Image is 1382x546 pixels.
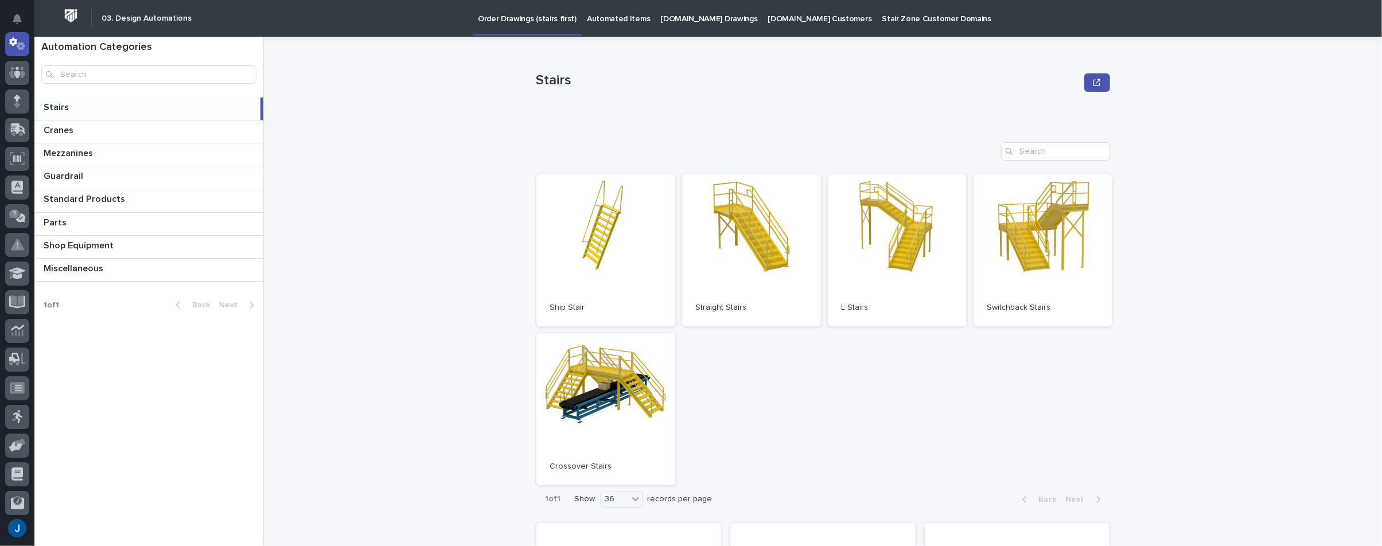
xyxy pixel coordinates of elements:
a: Crossover Stairs [536,333,675,485]
h1: Automation Categories [41,41,256,54]
p: 1 of 1 [34,291,68,319]
a: Ship Stair [536,174,675,326]
button: Notifications [5,7,29,31]
p: Crossover Stairs [550,462,661,471]
a: Switchback Stairs [974,174,1112,326]
p: Miscellaneous [44,261,106,274]
span: Back [185,301,210,309]
a: GuardrailGuardrail [34,166,263,189]
a: StairsStairs [34,97,263,120]
a: PartsParts [34,213,263,236]
button: Next [1061,494,1110,505]
p: Show [575,494,595,504]
p: Mezzanines [44,146,95,159]
p: Stairs [536,72,1080,89]
a: Straight Stairs [682,174,821,326]
input: Search [41,65,256,84]
p: Cranes [44,123,76,136]
p: Stairs [44,100,71,113]
p: L Stairs [842,303,953,313]
a: MiscellaneousMiscellaneous [34,259,263,282]
span: Next [1066,496,1091,504]
p: records per page [648,494,713,504]
h2: 03. Design Automations [102,14,192,24]
button: Back [1013,494,1061,505]
span: Next [219,301,244,309]
span: Back [1032,496,1057,504]
p: 1 of 1 [536,485,570,513]
div: 36 [601,493,628,505]
a: MezzaninesMezzanines [34,143,263,166]
div: Notifications [14,14,29,32]
a: Standard ProductsStandard Products [34,189,263,212]
button: Back [166,300,215,310]
p: Shop Equipment [44,238,116,251]
p: Parts [44,215,69,228]
p: Switchback Stairs [987,303,1099,313]
p: Straight Stairs [696,303,807,313]
p: Ship Stair [550,303,661,313]
img: Workspace Logo [60,5,81,26]
p: Standard Products [44,192,127,205]
input: Search [1001,142,1110,161]
button: users-avatar [5,516,29,540]
a: CranesCranes [34,120,263,143]
a: Shop EquipmentShop Equipment [34,236,263,259]
button: Next [215,300,263,310]
p: Guardrail [44,169,85,182]
a: L Stairs [828,174,967,326]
